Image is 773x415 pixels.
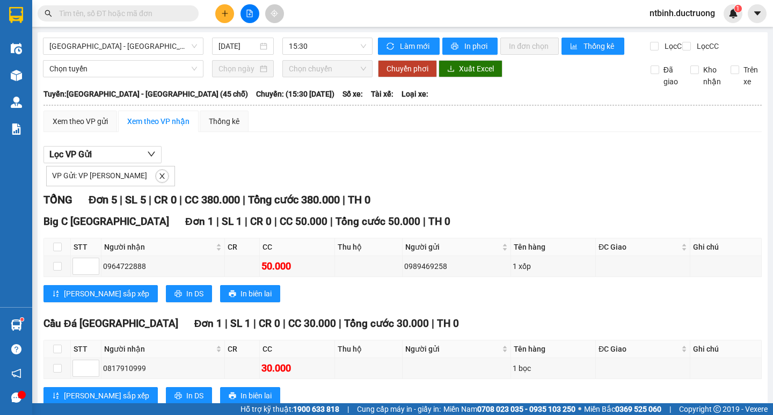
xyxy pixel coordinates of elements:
[104,343,214,355] span: Người nhận
[186,390,203,402] span: In DS
[335,238,403,256] th: Thu hộ
[500,38,559,55] button: In đơn chọn
[692,40,720,52] span: Lọc CC
[336,215,420,228] span: Tổng cước 50.000
[120,193,122,206] span: |
[63,16,99,24] strong: HOTLINE :
[64,288,149,300] span: [PERSON_NAME] sắp xếp
[513,260,594,272] div: 1 xốp
[442,38,498,55] button: printerIn phơi
[690,340,762,358] th: Ghi chú
[439,60,502,77] button: downloadXuất Excel
[253,317,256,330] span: |
[31,27,82,37] span: -
[283,317,286,330] span: |
[271,10,278,17] span: aim
[386,42,396,51] span: sync
[149,193,151,206] span: |
[289,61,366,77] span: Chọn chuyến
[53,115,108,127] div: Xem theo VP gửi
[293,405,339,413] strong: 1900 633 818
[245,215,247,228] span: |
[280,215,327,228] span: CC 50.000
[9,7,23,23] img: logo-vxr
[404,260,509,272] div: 0989469258
[669,403,671,415] span: |
[31,39,132,67] span: VP [PERSON_NAME] -
[240,288,272,300] span: In biên lai
[342,88,363,100] span: Số xe:
[699,64,725,88] span: Kho nhận
[103,260,223,272] div: 0964722888
[330,215,333,228] span: |
[615,405,661,413] strong: 0369 525 060
[344,317,429,330] span: Tổng cước 30.000
[513,362,594,374] div: 1 bọc
[357,403,441,415] span: Cung cấp máy in - giấy in:
[43,146,162,163] button: Lọc VP Gửi
[43,90,248,98] b: Tuyến: [GEOGRAPHIC_DATA] - [GEOGRAPHIC_DATA] (45 chỗ)
[43,285,158,302] button: sort-ascending[PERSON_NAME] sắp xếp
[225,340,260,358] th: CR
[127,115,189,127] div: Xem theo VP nhận
[736,5,740,12] span: 1
[23,6,138,14] strong: CÔNG TY VẬN TẢI ĐỨC TRƯỞNG
[154,193,177,206] span: CR 0
[194,317,223,330] span: Đơn 1
[659,64,682,88] span: Đã giao
[584,40,616,52] span: Thống kê
[125,193,146,206] span: SL 5
[209,115,239,127] div: Thống kê
[599,241,679,253] span: ĐC Giao
[464,40,489,52] span: In phơi
[748,4,767,23] button: caret-down
[728,9,738,18] img: icon-new-feature
[243,193,245,206] span: |
[348,193,370,206] span: TH 0
[240,390,272,402] span: In biên lai
[174,392,182,401] span: printer
[289,38,366,54] span: 15:30
[335,340,403,358] th: Thu hộ
[34,27,82,37] span: 0335183733
[261,361,333,376] div: 30.000
[584,403,661,415] span: Miền Bắc
[52,290,60,298] span: sort-ascending
[347,403,349,415] span: |
[36,72,84,82] span: 0966858268
[166,285,212,302] button: printerIn DS
[250,215,272,228] span: CR 0
[443,403,575,415] span: Miền Nam
[156,170,169,183] button: close
[185,193,240,206] span: CC 380.000
[147,150,156,158] span: down
[215,4,234,23] button: plus
[713,405,721,413] span: copyright
[49,61,197,77] span: Chọn tuyến
[11,123,22,135] img: solution-icon
[405,343,500,355] span: Người gửi
[405,241,500,253] span: Người gửi
[240,4,259,23] button: file-add
[378,38,440,55] button: syncLàm mới
[578,407,581,411] span: ⚪️
[49,38,197,54] span: Hà Nội - Thái Thụy (45 chỗ)
[43,317,178,330] span: Cầu Đá [GEOGRAPHIC_DATA]
[216,215,219,228] span: |
[179,193,182,206] span: |
[8,43,19,52] span: Gửi
[43,215,169,228] span: Big C [GEOGRAPHIC_DATA]
[218,40,258,52] input: 15/08/2025
[402,88,428,100] span: Loại xe:
[260,238,335,256] th: CC
[229,392,236,401] span: printer
[43,193,72,206] span: TỔNG
[261,259,333,274] div: 50.000
[166,387,212,404] button: printerIn DS
[220,387,280,404] button: printerIn biên lai
[274,215,277,228] span: |
[20,318,24,321] sup: 1
[342,193,345,206] span: |
[690,238,762,256] th: Ghi chú
[31,39,132,67] span: 14 [PERSON_NAME], [PERSON_NAME]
